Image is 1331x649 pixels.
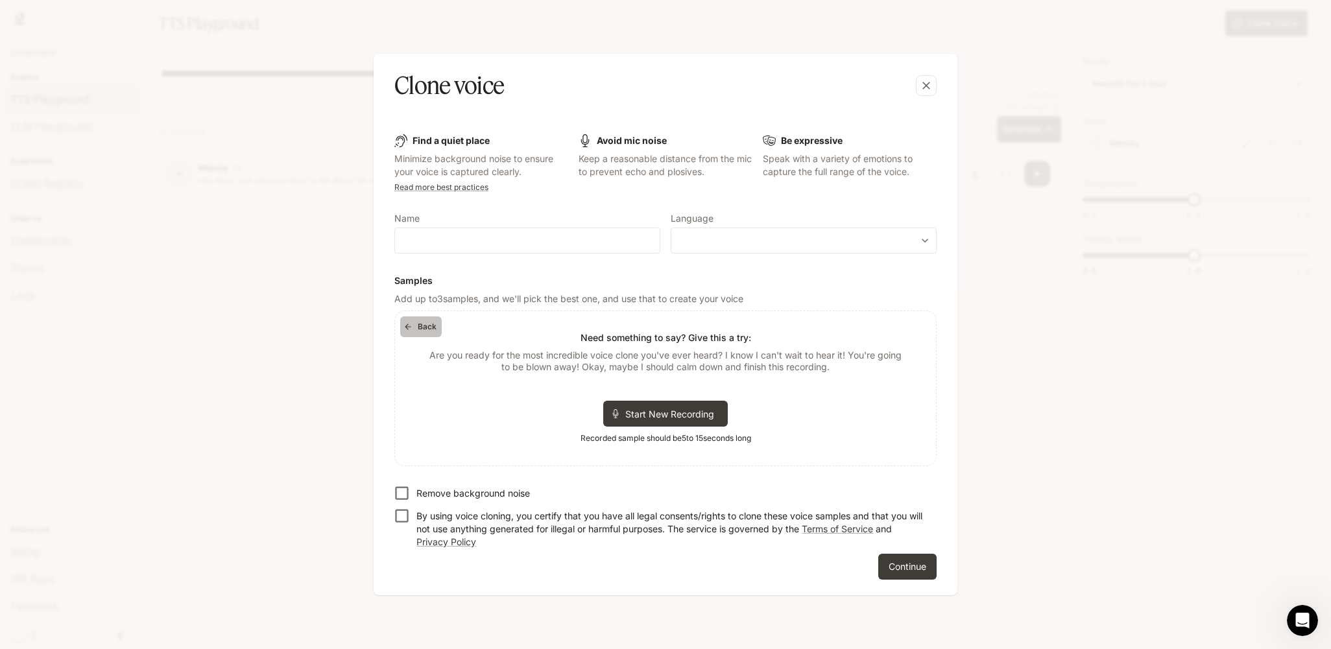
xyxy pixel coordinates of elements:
a: Read more best practices [394,182,488,192]
p: By using voice cloning, you certify that you have all legal consents/rights to clone these voice ... [416,510,926,549]
p: Need something to say? Give this a try: [581,331,751,344]
b: Find a quiet place [413,135,490,146]
b: Avoid mic noise [597,135,667,146]
p: Are you ready for the most incredible voice clone you've ever heard? I know I can't wait to hear ... [426,349,905,372]
p: Name [394,214,420,223]
b: Be expressive [781,135,843,146]
div: ​ [671,234,936,247]
p: Add up to 3 samples, and we'll pick the best one, and use that to create your voice [394,292,937,305]
div: Start New Recording [603,401,728,427]
h6: Samples [394,274,937,287]
h5: Clone voice [394,69,504,102]
a: Privacy Policy [416,536,476,547]
p: Speak with a variety of emotions to capture the full range of the voice. [763,152,937,178]
button: Continue [878,554,937,580]
p: Minimize background noise to ensure your voice is captured clearly. [394,152,568,178]
p: Language [671,214,713,223]
a: Terms of Service [802,523,873,534]
span: Recorded sample should be 5 to 15 seconds long [581,432,751,445]
p: Remove background noise [416,487,530,500]
span: Start New Recording [625,407,723,421]
iframe: Intercom live chat [1287,605,1318,636]
p: Keep a reasonable distance from the mic to prevent echo and plosives. [579,152,752,178]
button: Back [400,316,442,337]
